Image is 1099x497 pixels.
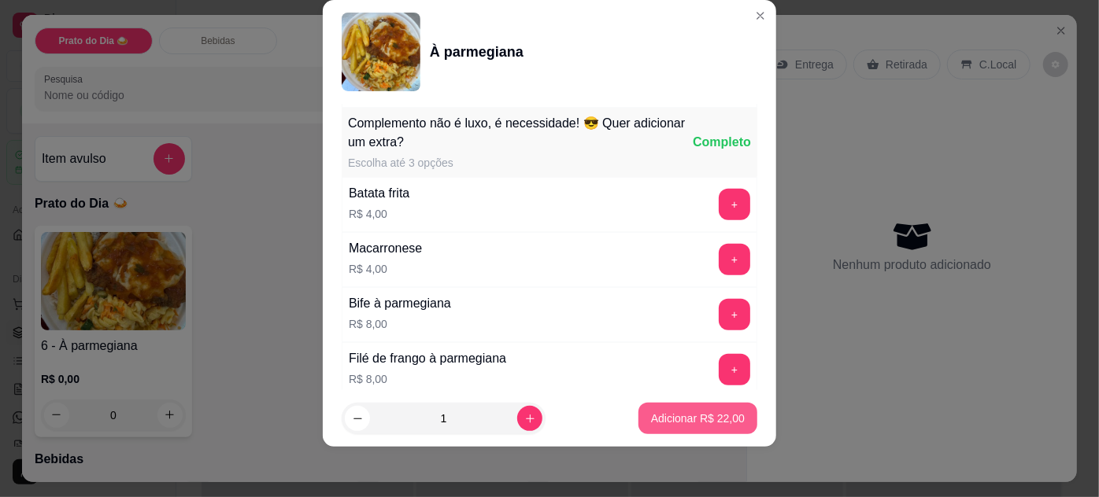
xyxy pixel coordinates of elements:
p: R$ 4,00 [349,261,422,277]
button: add [719,189,750,220]
div: Macarronese [349,239,422,258]
div: Completo [693,133,751,152]
div: À parmegiana [430,41,524,63]
button: Adicionar R$ 22,00 [638,403,757,434]
button: add [719,354,750,385]
button: add [719,244,750,275]
img: product-image [342,13,420,91]
button: add [719,299,750,330]
p: R$ 4,00 [349,206,409,222]
button: decrease-product-quantity [345,406,370,431]
p: R$ 8,00 [349,316,451,332]
button: Close [748,3,773,28]
div: Filé de frango à parmegiana [349,349,506,368]
p: R$ 8,00 [349,371,506,387]
div: Complemento não é luxo, é necessidade! 😎 Quer adicionar um extra? [348,114,693,152]
div: Escolha até 3 opções [348,155,693,171]
button: increase-product-quantity [517,406,542,431]
div: Bife à parmegiana [349,294,451,313]
div: Batata frita [349,184,409,203]
p: Adicionar R$ 22,00 [651,410,745,426]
